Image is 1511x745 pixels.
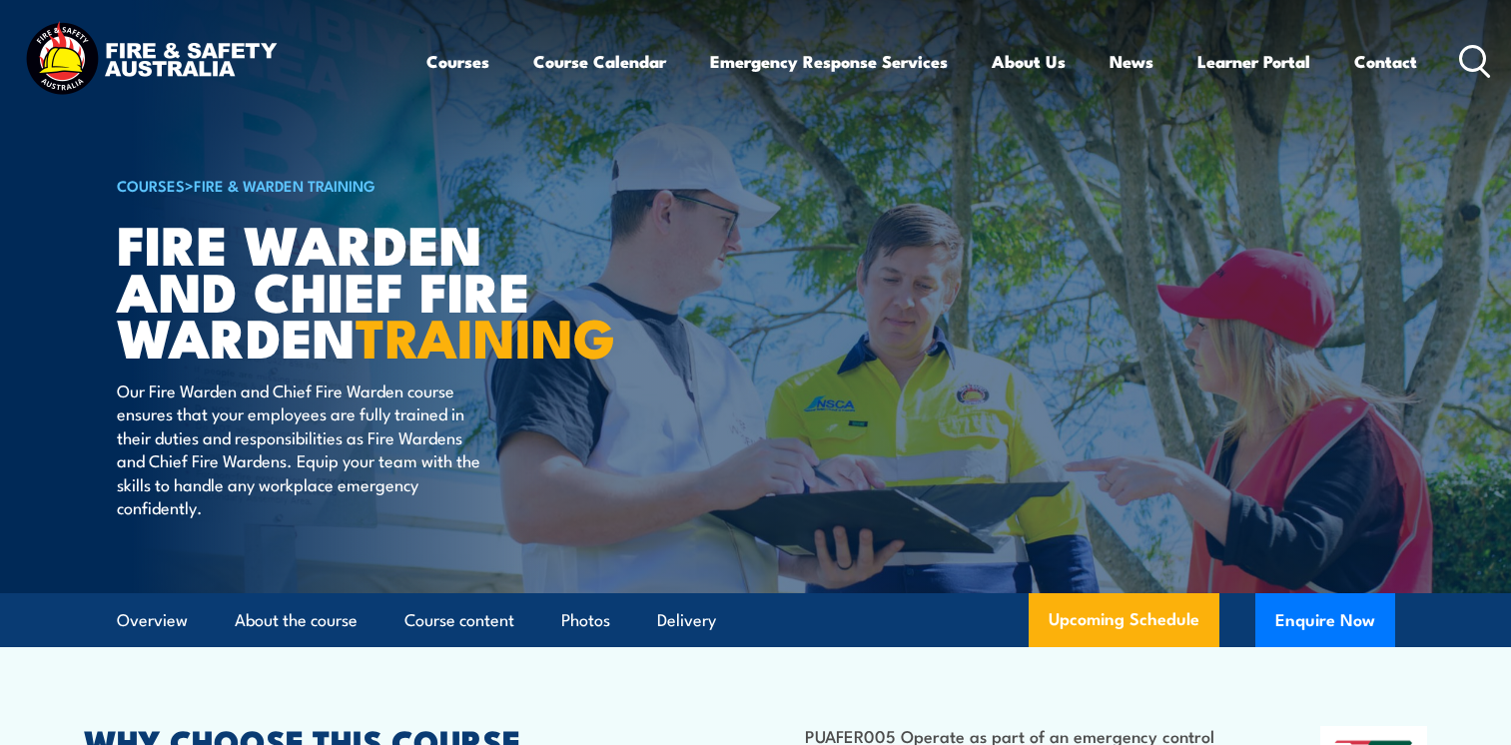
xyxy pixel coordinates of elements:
[1197,35,1310,88] a: Learner Portal
[404,594,514,647] a: Course content
[117,594,188,647] a: Overview
[561,594,610,647] a: Photos
[117,220,610,360] h1: Fire Warden and Chief Fire Warden
[117,173,610,197] h6: >
[426,35,489,88] a: Courses
[235,594,358,647] a: About the course
[117,174,185,196] a: COURSES
[194,174,376,196] a: Fire & Warden Training
[710,35,948,88] a: Emergency Response Services
[657,594,716,647] a: Delivery
[1354,35,1417,88] a: Contact
[117,378,481,518] p: Our Fire Warden and Chief Fire Warden course ensures that your employees are fully trained in the...
[1110,35,1153,88] a: News
[356,294,615,376] strong: TRAINING
[992,35,1066,88] a: About Us
[1255,593,1395,647] button: Enquire Now
[1029,593,1219,647] a: Upcoming Schedule
[533,35,666,88] a: Course Calendar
